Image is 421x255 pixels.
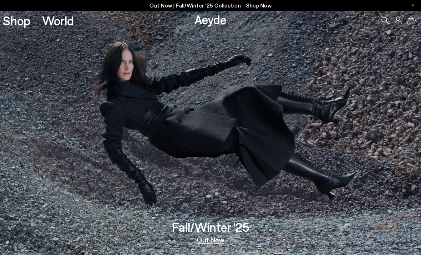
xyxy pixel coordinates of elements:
[149,1,272,10] p: Out Now | Fall/Winter ‘25 Collection
[415,19,418,23] span: 0
[197,236,224,243] a: Out Now
[42,14,74,27] a: World
[246,2,272,9] span: Navigate to /collections/new-in
[194,12,227,27] a: Aeyde
[172,221,249,233] h3: Fall/Winter '25
[3,14,30,27] a: Shop
[407,16,415,24] a: 0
